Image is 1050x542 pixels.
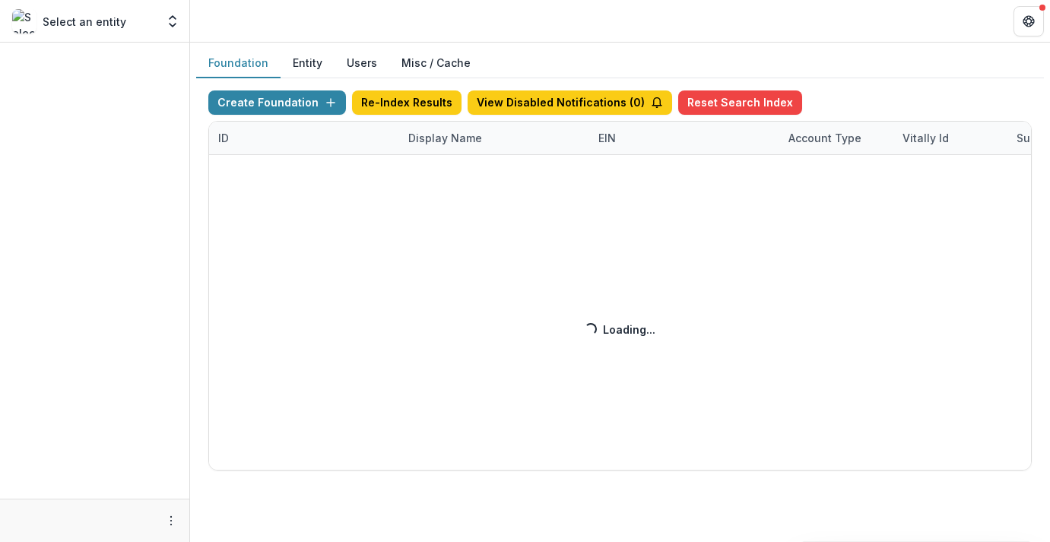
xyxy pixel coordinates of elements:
button: Misc / Cache [389,49,483,78]
button: Users [335,49,389,78]
button: Foundation [196,49,281,78]
button: Entity [281,49,335,78]
img: Select an entity [12,9,36,33]
p: Select an entity [43,14,126,30]
button: More [162,512,180,530]
button: Get Help [1014,6,1044,36]
button: Open entity switcher [162,6,183,36]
